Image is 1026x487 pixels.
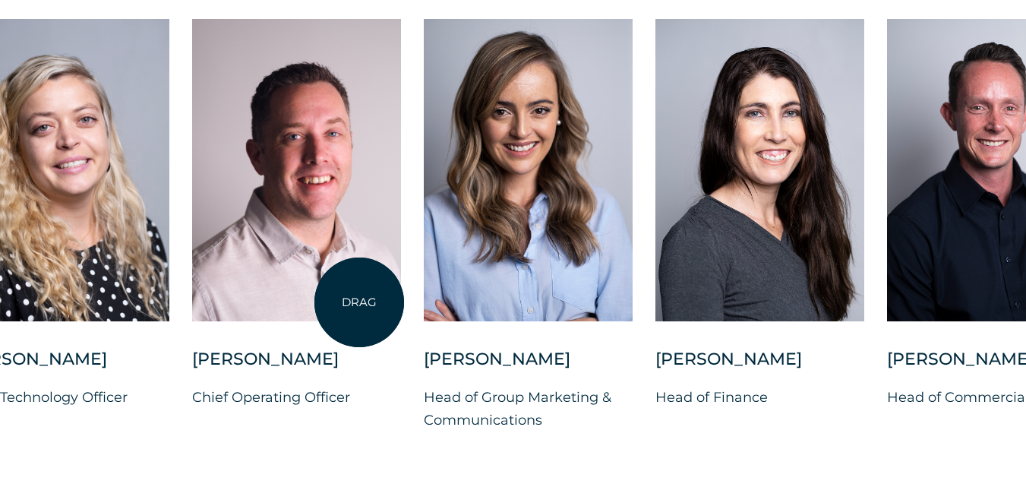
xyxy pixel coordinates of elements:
[192,386,401,409] p: Chief Operating Officer
[192,348,401,386] div: [PERSON_NAME]
[424,386,633,432] p: Head of Group Marketing & Communications
[655,386,864,409] p: Head of Finance
[424,348,633,386] div: [PERSON_NAME]
[655,348,864,386] div: [PERSON_NAME]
